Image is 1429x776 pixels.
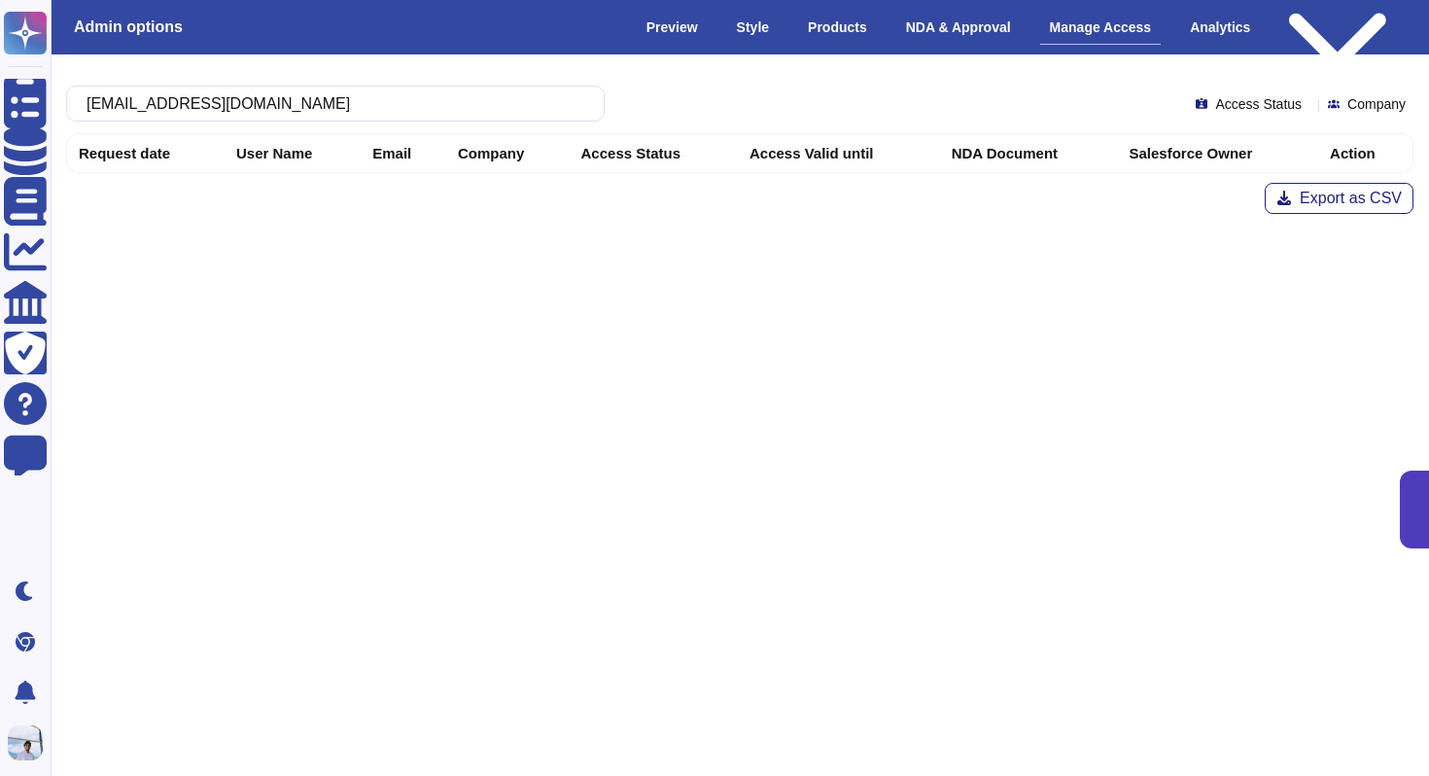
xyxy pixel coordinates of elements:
[1040,11,1162,45] div: Manage Access
[1347,97,1406,111] span: Company
[798,11,877,44] div: Products
[738,134,940,172] th: Access Valid until
[1265,183,1413,214] button: Export as CSV
[1118,134,1319,172] th: Salesforce Owner
[1215,97,1302,111] span: Access Status
[940,134,1118,172] th: NDA Document
[361,134,446,172] th: Email
[8,725,43,760] img: user
[446,134,570,172] th: Company
[67,134,225,172] th: Request date
[570,134,738,172] th: Access Status
[77,87,584,121] input: Search by keywords
[727,11,779,44] div: Style
[225,134,361,172] th: User Name
[1300,191,1402,206] span: Export as CSV
[896,11,1021,44] div: NDA & Approval
[1318,134,1412,172] th: Action
[4,722,56,764] button: user
[637,11,708,44] div: Preview
[1180,11,1260,44] div: Analytics
[74,18,183,36] h3: Admin options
